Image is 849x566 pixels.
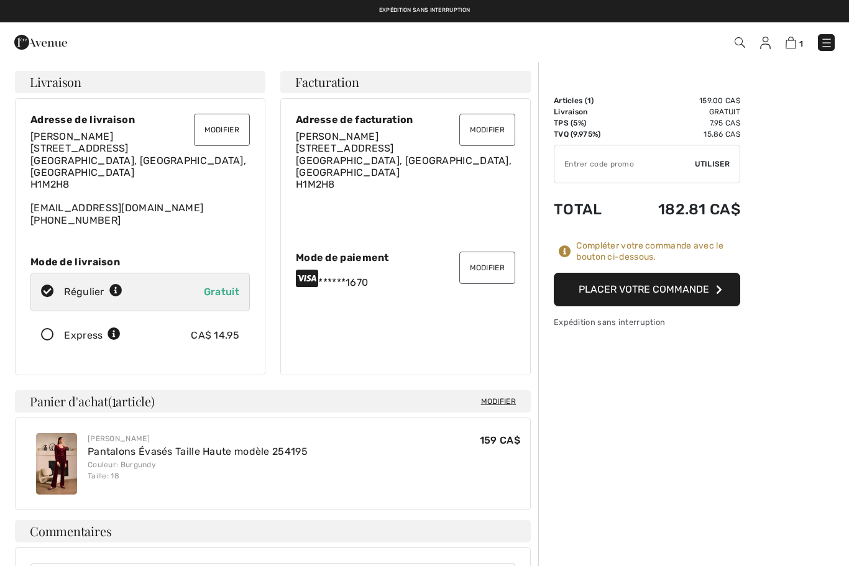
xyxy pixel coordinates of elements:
img: Panier d'achat [786,37,796,48]
span: 1 [112,392,116,408]
td: Livraison [554,106,623,117]
span: Facturation [295,76,359,88]
button: Placer votre commande [554,273,740,306]
div: Couleur: Burgundy Taille: 18 [88,459,308,482]
div: CA$ 14.95 [191,328,239,343]
div: Mode de paiement [296,252,515,263]
td: 159.00 CA$ [623,95,740,106]
td: TVQ (9.975%) [554,129,623,140]
a: 1 [786,35,803,50]
div: Mode de livraison [30,256,250,268]
span: 1 [587,96,591,105]
img: 1ère Avenue [14,30,67,55]
span: [STREET_ADDRESS] [GEOGRAPHIC_DATA], [GEOGRAPHIC_DATA], [GEOGRAPHIC_DATA] H1M2H8 [296,142,512,190]
a: [PHONE_NUMBER] [30,214,121,226]
img: Mes infos [760,37,771,49]
h4: Panier d'achat [15,390,531,413]
span: Utiliser [695,158,730,170]
img: Pantalons Évasés Taille Haute modèle 254195 [36,433,77,495]
button: Modifier [459,114,515,146]
span: [STREET_ADDRESS] [GEOGRAPHIC_DATA], [GEOGRAPHIC_DATA], [GEOGRAPHIC_DATA] H1M2H8 [30,142,246,190]
img: Recherche [735,37,745,48]
div: [PERSON_NAME] [88,433,308,444]
span: Livraison [30,76,81,88]
input: Code promo [554,145,695,183]
span: 1 [799,39,803,48]
div: Adresse de facturation [296,114,515,126]
td: Total [554,188,623,231]
img: Menu [820,37,833,49]
div: Express [64,328,121,343]
div: Compléter votre commande avec le bouton ci-dessous. [576,240,740,263]
td: 182.81 CA$ [623,188,740,231]
span: ( article) [108,393,155,409]
td: TPS (5%) [554,117,623,129]
td: Gratuit [623,106,740,117]
td: 15.86 CA$ [623,129,740,140]
div: Expédition sans interruption [554,316,740,328]
span: 159 CA$ [480,434,520,446]
td: 7.95 CA$ [623,117,740,129]
button: Modifier [459,252,515,284]
span: [PERSON_NAME] [296,130,379,142]
div: Adresse de livraison [30,114,250,126]
span: Modifier [481,395,516,408]
h4: Commentaires [15,520,531,542]
span: Gratuit [204,286,239,298]
button: Modifier [194,114,250,146]
span: [PERSON_NAME] [30,130,113,142]
div: Régulier [64,285,122,299]
a: 1ère Avenue [14,35,67,47]
a: Pantalons Évasés Taille Haute modèle 254195 [88,445,308,457]
div: [EMAIL_ADDRESS][DOMAIN_NAME] [30,130,250,226]
td: Articles ( ) [554,95,623,106]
